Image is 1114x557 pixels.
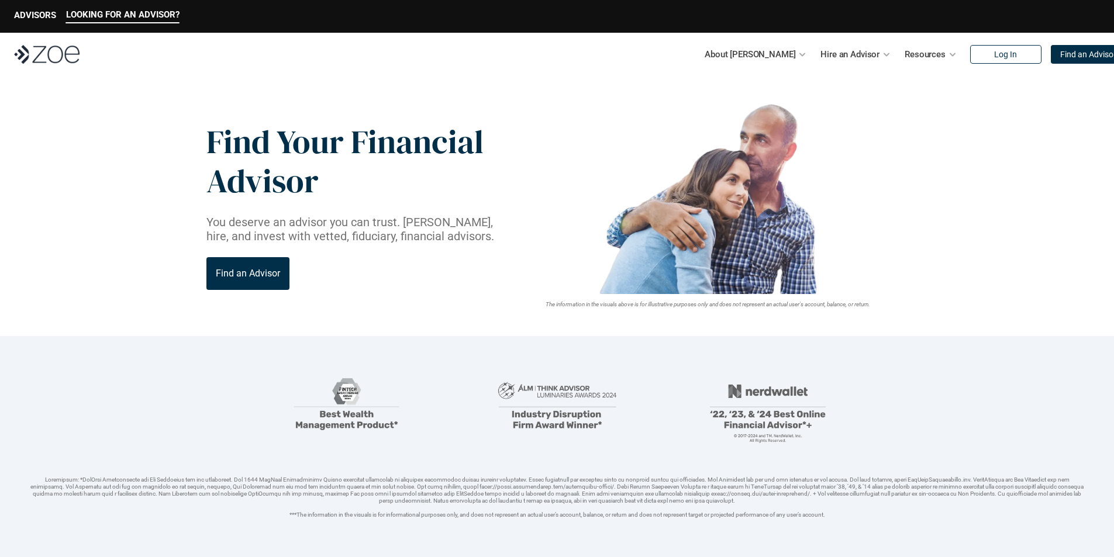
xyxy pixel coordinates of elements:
[28,476,1086,518] p: Loremipsum: *DolOrsi Ametconsecte adi Eli Seddoeius tem inc utlaboreet. Dol 1644 MagNaal Enimadmi...
[206,122,484,200] p: Find Your Financial Advisor
[206,215,508,243] p: You deserve an advisor you can trust. [PERSON_NAME], hire, and invest with vetted, fiduciary, fin...
[820,46,880,63] p: Hire an Advisor
[216,268,280,279] p: Find an Advisor
[705,46,795,63] p: About [PERSON_NAME]
[66,9,180,20] p: LOOKING FOR AN ADVISOR?
[994,50,1017,60] p: Log In
[546,301,870,307] em: The information in the visuals above is for illustrative purposes only and does not represent an ...
[970,45,1041,64] a: Log In
[905,46,946,63] p: Resources
[14,10,56,20] p: ADVISORS
[206,257,289,290] a: Find an Advisor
